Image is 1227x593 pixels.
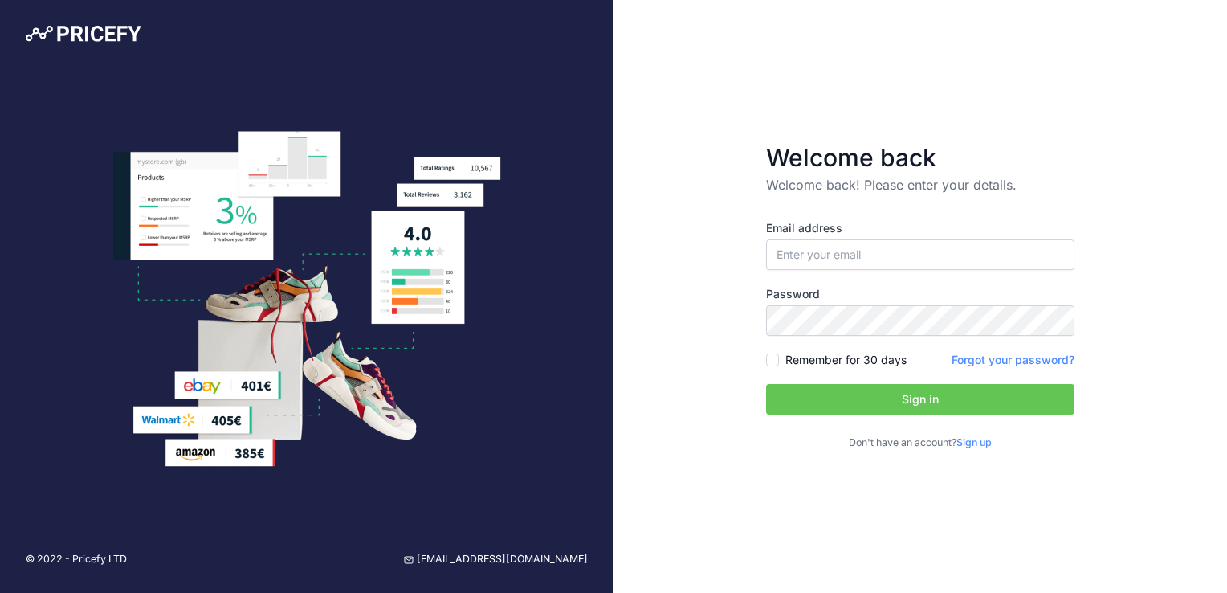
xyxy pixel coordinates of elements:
[766,384,1074,415] button: Sign in
[956,436,992,448] a: Sign up
[766,239,1074,270] input: Enter your email
[766,220,1074,236] label: Email address
[766,286,1074,302] label: Password
[26,26,141,42] img: Pricefy
[785,352,907,368] label: Remember for 30 days
[766,436,1074,451] p: Don't have an account?
[404,552,588,567] a: [EMAIL_ADDRESS][DOMAIN_NAME]
[766,143,1074,172] h3: Welcome back
[952,353,1074,366] a: Forgot your password?
[26,552,127,567] p: © 2022 - Pricefy LTD
[766,175,1074,194] p: Welcome back! Please enter your details.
